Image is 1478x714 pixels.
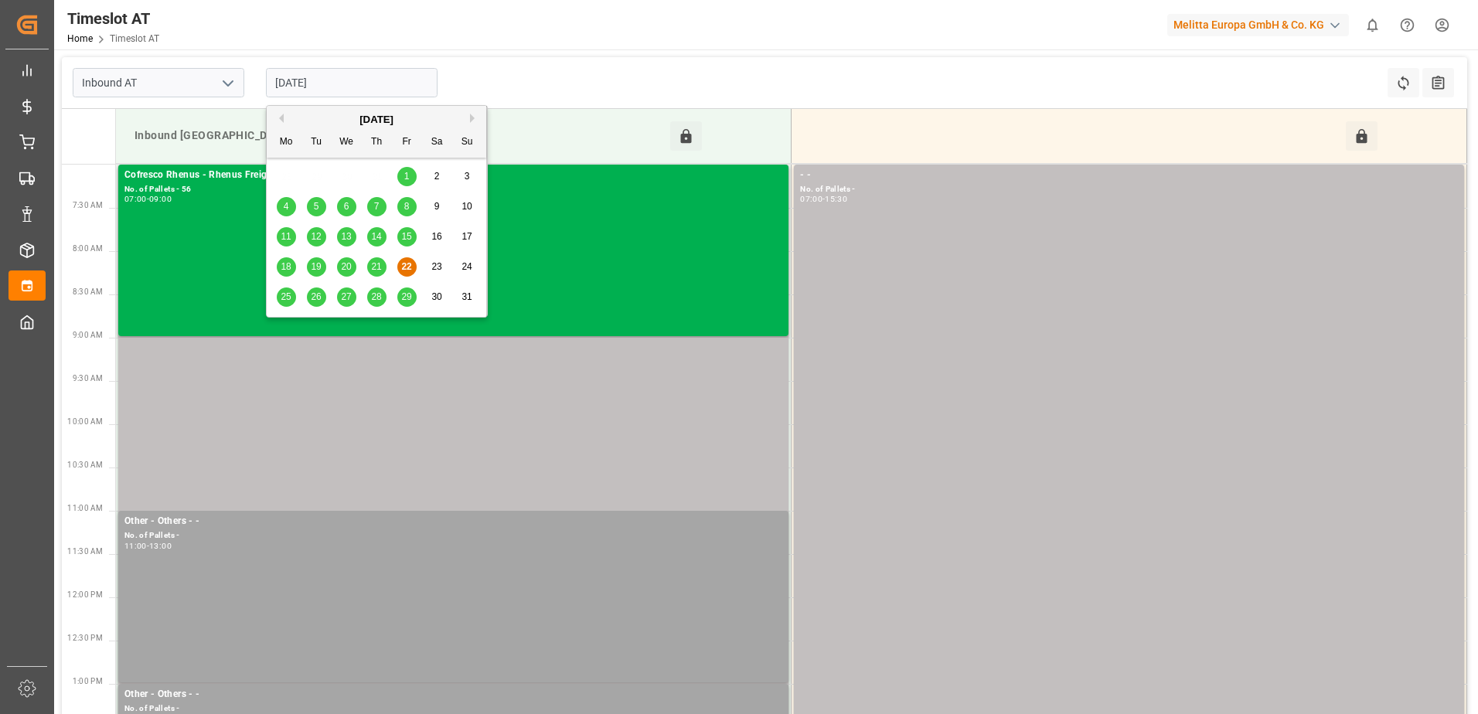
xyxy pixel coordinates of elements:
[374,201,380,212] span: 7
[67,504,103,512] span: 11:00 AM
[458,197,477,216] div: Choose Sunday, August 10th, 2025
[434,171,440,182] span: 2
[271,161,482,312] div: month 2025-08
[147,195,149,202] div: -
[341,261,351,272] span: 20
[337,257,356,277] div: Choose Wednesday, August 20th, 2025
[822,195,825,202] div: -
[825,195,847,202] div: 15:30
[397,197,417,216] div: Choose Friday, August 8th, 2025
[344,201,349,212] span: 6
[73,68,244,97] input: Type to search/select
[1390,8,1425,42] button: Help Center
[307,287,326,307] div: Choose Tuesday, August 26th, 2025
[458,133,477,152] div: Su
[427,167,447,186] div: Choose Saturday, August 2nd, 2025
[67,417,103,426] span: 10:00 AM
[427,257,447,277] div: Choose Saturday, August 23rd, 2025
[397,133,417,152] div: Fr
[461,231,472,242] span: 17
[397,227,417,246] div: Choose Friday, August 15th, 2025
[427,133,447,152] div: Sa
[67,547,103,556] span: 11:30 AM
[67,590,103,599] span: 12:00 PM
[149,195,172,202] div: 09:00
[124,542,147,549] div: 11:00
[266,68,438,97] input: DD.MM.YYYY
[67,7,159,30] div: Timeslot AT
[267,112,486,127] div: [DATE]
[124,687,782,702] div: Other - Others - -
[404,171,410,182] span: 1
[397,257,417,277] div: Choose Friday, August 22nd, 2025
[124,529,782,542] div: No. of Pallets -
[73,677,103,685] span: 1:00 PM
[281,291,291,302] span: 25
[458,257,477,277] div: Choose Sunday, August 24th, 2025
[434,201,440,212] span: 9
[128,121,670,151] div: Inbound [GEOGRAPHIC_DATA]
[67,634,103,642] span: 12:30 PM
[274,114,284,123] button: Previous Month
[311,291,321,302] span: 26
[431,291,441,302] span: 30
[1355,8,1390,42] button: show 0 new notifications
[73,287,103,296] span: 8:30 AM
[281,261,291,272] span: 18
[470,114,479,123] button: Next Month
[281,231,291,242] span: 11
[307,257,326,277] div: Choose Tuesday, August 19th, 2025
[397,167,417,186] div: Choose Friday, August 1st, 2025
[800,195,822,202] div: 07:00
[307,197,326,216] div: Choose Tuesday, August 5th, 2025
[427,287,447,307] div: Choose Saturday, August 30th, 2025
[397,287,417,307] div: Choose Friday, August 29th, 2025
[458,287,477,307] div: Choose Sunday, August 31st, 2025
[371,291,381,302] span: 28
[337,227,356,246] div: Choose Wednesday, August 13th, 2025
[800,168,1458,183] div: - -
[461,261,472,272] span: 24
[277,227,296,246] div: Choose Monday, August 11th, 2025
[124,183,782,196] div: No. of Pallets - 56
[800,183,1458,196] div: No. of Pallets -
[341,291,351,302] span: 27
[404,201,410,212] span: 8
[277,287,296,307] div: Choose Monday, August 25th, 2025
[431,261,441,272] span: 23
[367,133,387,152] div: Th
[1167,10,1355,39] button: Melitta Europa GmbH & Co. KG
[73,201,103,209] span: 7:30 AM
[401,231,411,242] span: 15
[67,33,93,44] a: Home
[367,287,387,307] div: Choose Thursday, August 28th, 2025
[337,133,356,152] div: We
[458,167,477,186] div: Choose Sunday, August 3rd, 2025
[73,244,103,253] span: 8:00 AM
[367,227,387,246] div: Choose Thursday, August 14th, 2025
[427,197,447,216] div: Choose Saturday, August 9th, 2025
[311,231,321,242] span: 12
[371,231,381,242] span: 14
[307,227,326,246] div: Choose Tuesday, August 12th, 2025
[277,197,296,216] div: Choose Monday, August 4th, 2025
[367,197,387,216] div: Choose Thursday, August 7th, 2025
[124,514,782,529] div: Other - Others - -
[461,291,472,302] span: 31
[1167,14,1349,36] div: Melitta Europa GmbH & Co. KG
[458,227,477,246] div: Choose Sunday, August 17th, 2025
[216,71,239,95] button: open menu
[307,133,326,152] div: Tu
[124,168,782,183] div: Cofresco Rhenus - Rhenus Freight - 488985
[341,231,351,242] span: 13
[284,201,289,212] span: 4
[73,374,103,382] span: 9:30 AM
[147,542,149,549] div: -
[465,171,470,182] span: 3
[277,257,296,277] div: Choose Monday, August 18th, 2025
[337,197,356,216] div: Choose Wednesday, August 6th, 2025
[337,287,356,307] div: Choose Wednesday, August 27th, 2025
[401,261,411,272] span: 22
[401,291,411,302] span: 29
[371,261,381,272] span: 21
